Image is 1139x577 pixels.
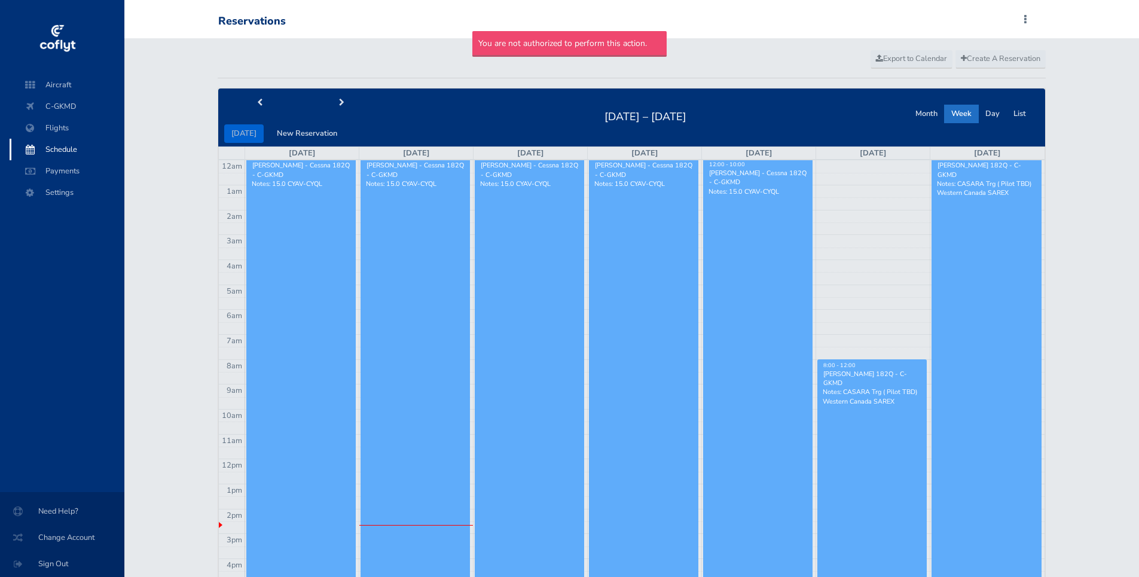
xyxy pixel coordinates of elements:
span: 7am [227,335,242,346]
a: [DATE] [631,148,658,158]
span: C-GKMD [22,96,112,117]
span: 12pm [222,460,242,471]
div: [PERSON_NAME] - Cessna 182Q - C-GKMD [480,161,579,179]
button: Week [944,105,979,123]
p: Notes: CASARA Trg ( Pilot TBD) Western Canada SAREX [823,387,921,405]
div: [PERSON_NAME] - Cessna 182Q - C-GKMD [594,161,693,179]
span: Export to Calendar [876,53,947,64]
span: 5am [227,286,242,297]
span: 1am [227,186,242,197]
span: 3am [227,236,242,246]
span: 11am [222,435,242,446]
p: Notes: 15.0 CYAV-CYQL [594,179,693,188]
p: Notes: 15.0 CYAV-CYQL [366,179,465,188]
span: 9am [227,385,242,396]
span: Need Help? [14,500,110,522]
span: 12am [222,161,242,172]
span: Settings [22,182,112,203]
a: [DATE] [746,148,772,158]
a: [DATE] [403,148,430,158]
span: 8:00 - 12:00 [823,362,856,369]
button: next [301,94,383,112]
div: [PERSON_NAME] 182Q - C-GKMD [823,370,921,387]
span: Sign Out [14,553,110,575]
img: coflyt logo [38,21,77,57]
span: 1pm [227,485,242,496]
span: 3pm [227,535,242,545]
span: Flights [22,117,112,139]
p: Notes: CASARA Trg ( Pilot TBD) Western Canada SAREX [937,179,1036,197]
span: 2pm [227,510,242,521]
div: [PERSON_NAME] 182Q - C-GKMD [937,161,1036,179]
a: [DATE] [289,148,316,158]
a: [DATE] [974,148,1001,158]
span: Aircraft [22,74,112,96]
div: [PERSON_NAME] - Cessna 182Q - C-GKMD [252,161,350,179]
h2: [DATE] – [DATE] [597,107,694,124]
p: Notes: 15.0 CYAV-CYQL [480,179,579,188]
span: 10am [222,410,242,421]
span: 2am [227,211,242,222]
button: Month [908,105,945,123]
div: [PERSON_NAME] - Cessna 182Q - C-GKMD [709,169,807,187]
span: 12:00 - 10:00 [709,161,745,168]
span: 8am [227,361,242,371]
button: Day [978,105,1007,123]
span: 6am [227,310,242,321]
button: prev [218,94,301,112]
div: Reservations [218,15,286,28]
span: Create A Reservation [961,53,1040,64]
p: Notes: 15.0 CYAV-CYQL [709,187,807,196]
p: Notes: 15.0 CYAV-CYQL [252,179,350,188]
a: Create A Reservation [955,50,1046,68]
button: [DATE] [224,124,264,143]
span: Change Account [14,527,110,548]
div: You are not authorized to perform this action. [472,31,667,56]
span: 4am [227,261,242,271]
span: Payments [22,160,112,182]
a: [DATE] [517,148,544,158]
a: [DATE] [860,148,887,158]
button: List [1006,105,1033,123]
span: 4pm [227,560,242,570]
button: New Reservation [270,124,344,143]
div: [PERSON_NAME] - Cessna 182Q - C-GKMD [366,161,465,179]
span: Schedule [22,139,112,160]
a: Export to Calendar [871,50,952,68]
